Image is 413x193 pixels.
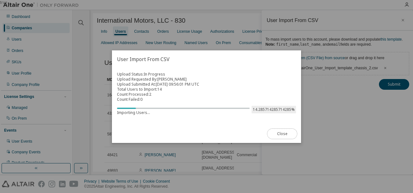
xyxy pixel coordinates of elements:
h2: User Import From CSV [112,50,301,68]
span: In Progress [144,71,165,77]
span: 14.285714285714285 % [252,106,296,113]
div: Upload Status: Upload Requested By: [PERSON_NAME] Upload Submitted At: [DATE] 09:56:01 PM UTC Tot... [117,72,296,117]
div: Importing Users... [117,110,250,115]
button: Close [267,128,297,139]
